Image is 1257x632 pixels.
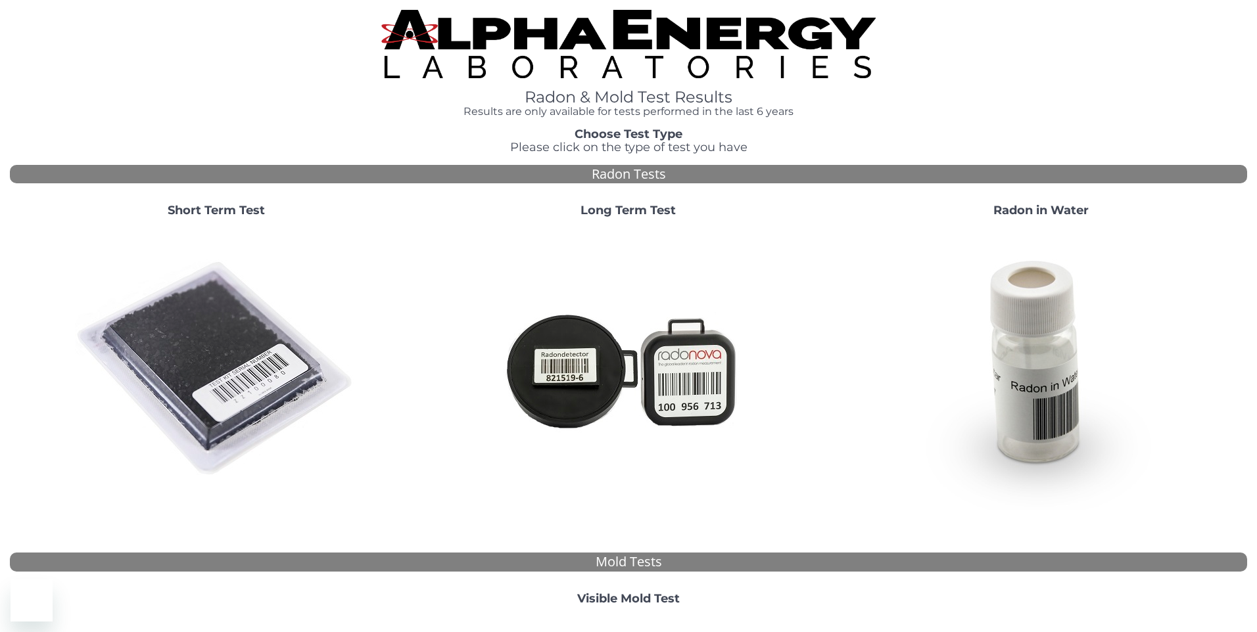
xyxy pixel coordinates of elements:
[581,203,676,217] strong: Long Term Test
[75,228,358,510] img: ShortTerm.jpg
[11,579,53,621] iframe: Button to launch messaging window
[168,203,265,217] strong: Short Term Test
[993,203,1089,217] strong: Radon in Water
[899,228,1182,510] img: RadoninWater.jpg
[381,106,876,118] h4: Results are only available for tests performed in the last 6 years
[10,553,1247,572] div: Mold Tests
[381,89,876,106] h1: Radon & Mold Test Results
[510,140,747,154] span: Please click on the type of test you have
[487,228,770,510] img: Radtrak2vsRadtrak3.jpg
[381,10,876,78] img: TightCrop.jpg
[10,165,1247,184] div: Radon Tests
[577,591,680,606] strong: Visible Mold Test
[575,127,682,141] strong: Choose Test Type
